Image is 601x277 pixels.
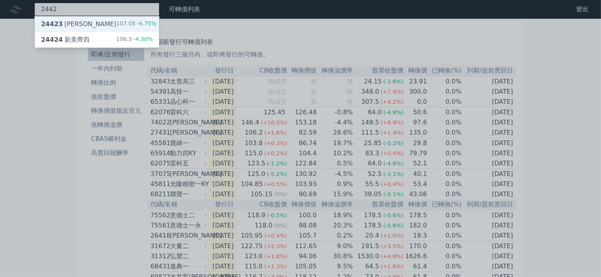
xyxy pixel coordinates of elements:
[35,32,159,48] a: 24424新美齊四 106.3-4.30%
[116,20,157,29] div: 107.05
[35,16,159,32] a: 24423[PERSON_NAME] 107.05-4.75%
[132,36,153,42] span: -4.30%
[41,20,63,28] span: 24423
[41,20,116,29] div: [PERSON_NAME]
[116,35,153,44] div: 106.3
[41,35,89,44] div: 新美齊四
[136,20,157,27] span: -4.75%
[41,36,63,43] span: 24424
